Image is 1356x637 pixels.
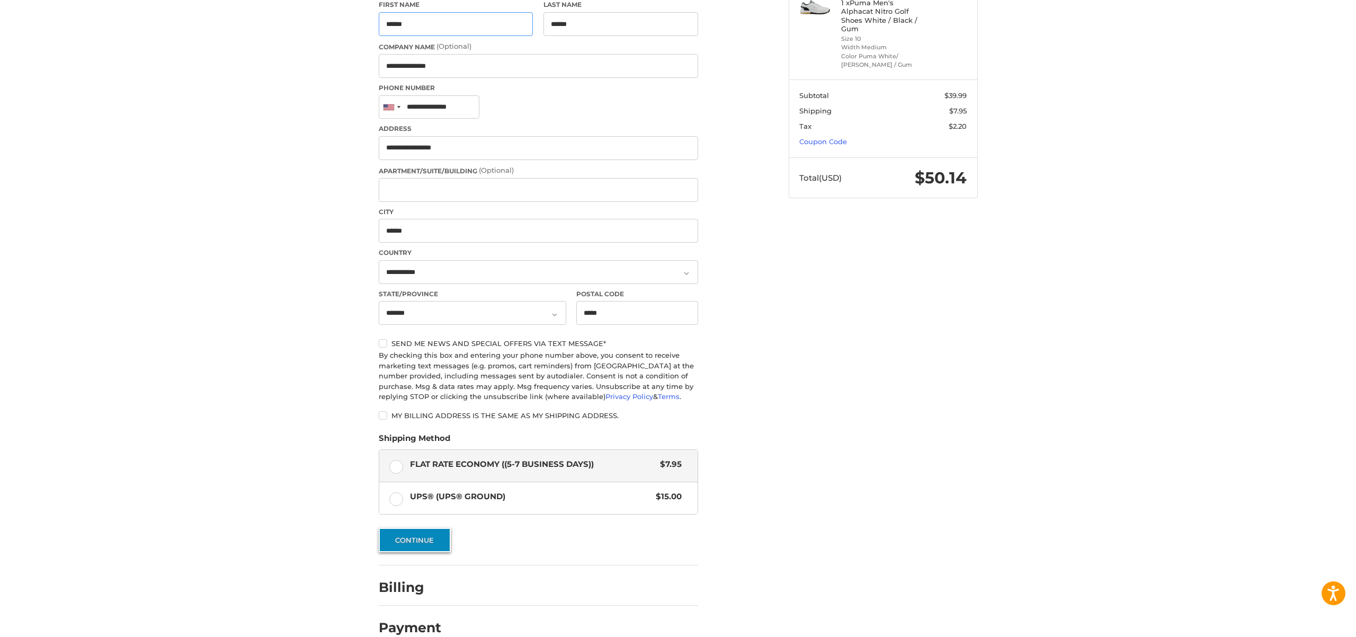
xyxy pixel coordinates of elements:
[799,137,847,146] a: Coupon Code
[949,122,967,130] span: $2.20
[605,392,653,401] a: Privacy Policy
[799,91,829,100] span: Subtotal
[436,42,471,50] small: (Optional)
[576,289,698,299] label: Postal Code
[915,168,967,188] span: $50.14
[651,491,682,503] span: $15.00
[379,411,698,420] label: My billing address is the same as my shipping address.
[379,83,698,93] label: Phone Number
[379,207,698,217] label: City
[410,458,655,471] span: Flat Rate Economy ((5-7 Business Days))
[841,43,922,52] li: Width Medium
[379,339,698,348] label: Send me news and special offers via text message*
[379,620,441,636] h2: Payment
[655,458,682,471] span: $7.95
[799,107,832,115] span: Shipping
[379,41,698,52] label: Company Name
[379,579,441,596] h2: Billing
[949,107,967,115] span: $7.95
[379,248,698,258] label: Country
[379,165,698,176] label: Apartment/Suite/Building
[841,52,922,69] li: Color Puma White/ [PERSON_NAME] / Gum
[379,432,450,449] legend: Shipping Method
[379,528,451,552] button: Continue
[379,96,404,119] div: United States: +1
[379,350,698,402] div: By checking this box and entering your phone number above, you consent to receive marketing text ...
[799,173,842,183] span: Total (USD)
[799,122,811,130] span: Tax
[841,34,922,43] li: Size 10
[410,491,651,503] span: UPS® (UPS® Ground)
[944,91,967,100] span: $39.99
[658,392,680,401] a: Terms
[379,289,566,299] label: State/Province
[379,124,698,134] label: Address
[479,166,514,174] small: (Optional)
